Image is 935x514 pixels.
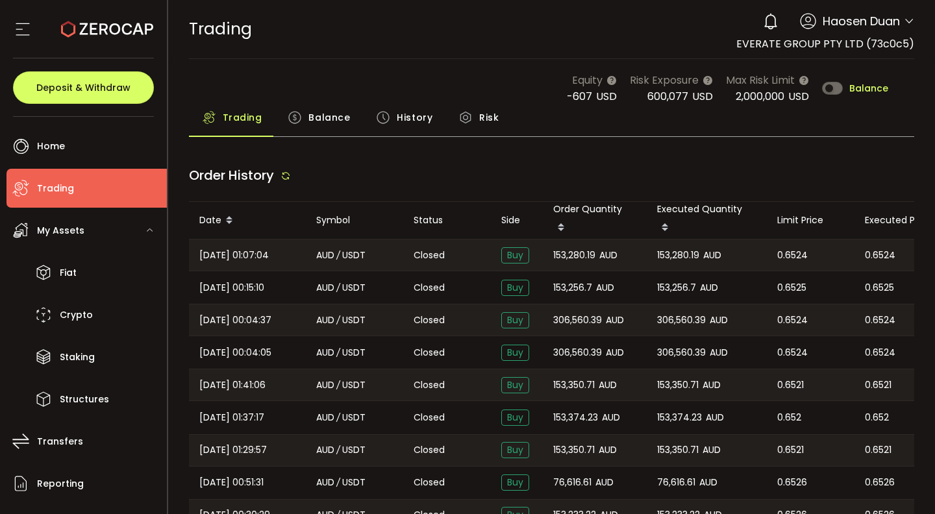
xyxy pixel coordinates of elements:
em: / [336,410,340,425]
span: AUD [700,280,718,295]
em: / [336,280,340,295]
span: AUD [703,378,721,393]
span: AUD [599,248,617,263]
span: Balance [849,84,888,93]
em: / [336,475,340,490]
span: 153,350.71 [657,378,699,393]
span: 0.6524 [865,248,895,263]
span: USD [596,89,617,104]
span: 0.6524 [865,345,895,360]
span: USDT [342,410,366,425]
span: Risk Exposure [630,72,699,88]
span: 153,256.7 [657,280,696,295]
span: 306,560.39 [553,345,602,360]
button: Deposit & Withdraw [13,71,154,104]
span: Structures [60,390,109,409]
span: Buy [501,312,529,328]
div: Order Quantity [543,202,647,239]
span: Max Risk Limit [726,72,795,88]
span: 76,616.61 [553,475,592,490]
span: Closed [414,281,445,295]
em: / [336,248,340,263]
span: 76,616.61 [657,475,695,490]
span: AUD [316,313,334,328]
span: Deposit & Withdraw [36,83,131,92]
span: Closed [414,249,445,262]
div: Date [189,210,306,232]
span: Closed [414,378,445,392]
span: Crypto [60,306,93,324]
span: 153,280.19 [553,248,595,263]
span: AUD [602,410,620,425]
span: 0.6525 [777,280,806,295]
span: AUD [316,475,334,490]
span: Buy [501,280,529,296]
span: AUD [316,248,334,263]
span: 0.652 [777,410,801,425]
span: AUD [595,475,614,490]
span: 0.6521 [865,443,891,458]
div: Symbol [306,213,403,228]
span: 600,077 [647,89,688,104]
div: Side [491,213,543,228]
span: Fiat [60,263,77,282]
span: 0.6521 [777,443,804,458]
span: USDT [342,345,366,360]
span: 0.6524 [777,248,808,263]
span: [DATE] 00:51:31 [199,475,264,490]
span: USDT [342,443,366,458]
span: 0.6521 [777,378,804,393]
span: 153,350.71 [553,443,595,458]
span: [DATE] 00:04:05 [199,345,271,360]
span: [DATE] 01:37:17 [199,410,264,425]
span: USD [692,89,713,104]
span: AUD [606,345,624,360]
span: Closed [414,346,445,360]
span: [DATE] 01:29:57 [199,443,267,458]
span: Buy [501,474,529,491]
span: AUD [316,378,334,393]
span: Trading [37,179,74,198]
span: Risk [479,104,499,130]
span: Closed [414,476,445,489]
span: USD [788,89,809,104]
span: 306,560.39 [657,313,706,328]
span: Home [37,137,65,156]
span: 0.6526 [777,475,807,490]
span: Closed [414,313,445,327]
em: / [336,313,340,328]
span: [DATE] 01:41:06 [199,378,266,393]
div: Executed Quantity [647,202,767,239]
span: My Assets [37,221,84,240]
span: USDT [342,378,366,393]
em: / [336,378,340,393]
span: USDT [342,475,366,490]
span: 0.6524 [865,313,895,328]
span: 0.652 [865,410,889,425]
span: EVERATE GROUP PTY LTD (73c0c5) [736,36,914,51]
span: Reporting [37,474,84,493]
span: USDT [342,313,366,328]
span: AUD [606,313,624,328]
span: AUD [703,443,721,458]
span: 306,560.39 [553,313,602,328]
span: AUD [596,280,614,295]
span: AUD [706,410,724,425]
span: Transfers [37,432,83,451]
span: AUD [599,443,617,458]
span: 2,000,000 [736,89,784,104]
span: 0.6526 [865,475,895,490]
span: AUD [599,378,617,393]
span: Buy [501,442,529,458]
span: [DATE] 00:04:37 [199,313,271,328]
span: Closed [414,411,445,424]
span: AUD [703,248,721,263]
span: 153,374.23 [657,410,702,425]
span: Haosen Duan [823,12,900,30]
span: 153,350.71 [657,443,699,458]
span: Trading [189,18,252,40]
span: AUD [699,475,717,490]
span: 0.6521 [865,378,891,393]
span: Buy [501,410,529,426]
span: AUD [316,410,334,425]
